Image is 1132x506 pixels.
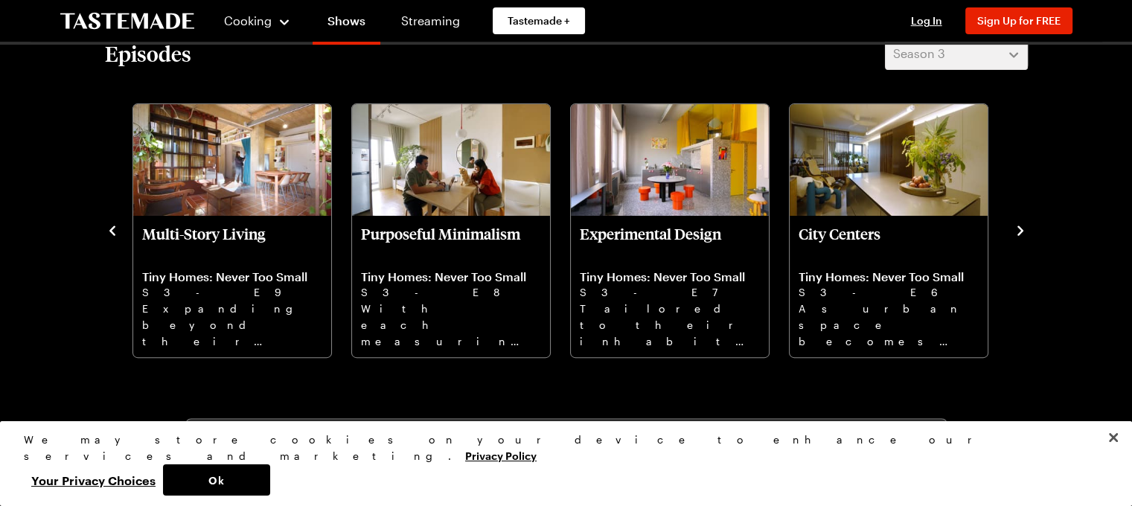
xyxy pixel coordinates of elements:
div: Purposeful Minimalism [352,104,550,357]
a: Tastemade + [493,7,585,34]
p: S3 - E7 [580,284,760,301]
span: Season 3 [893,45,945,63]
h2: Episodes [105,40,191,67]
img: Experimental Design [571,104,769,216]
div: Privacy [24,432,1096,496]
p: Tailored to their inhabitants, these homes represent a fusion of personalized living and an intri... [580,301,760,348]
p: Tiny Homes: Never Too Small [361,269,541,284]
div: 7 / 12 [788,100,1007,359]
div: Experimental Design [571,104,769,357]
p: As urban space becomes increasingly precious, designing smart, modern homes in a smaller footprin... [799,301,979,348]
img: City Centers [790,104,988,216]
button: navigate to previous item [105,220,120,238]
span: Tastemade + [508,13,570,28]
p: S3 - E9 [142,284,322,301]
p: Tiny Homes: Never Too Small [142,269,322,284]
button: navigate to next item [1013,220,1028,238]
p: Multi-Story Living [142,225,322,260]
p: Experimental Design [580,225,760,260]
div: City Centers [790,104,988,357]
p: City Centers [799,225,979,260]
a: Purposeful Minimalism [361,225,541,348]
img: Multi-Story Living [133,104,331,216]
span: Cooking [224,13,272,28]
p: S3 - E8 [361,284,541,301]
p: Tiny Homes: Never Too Small [799,269,979,284]
button: Season 3 [885,37,1028,70]
img: Purposeful Minimalism [352,104,550,216]
a: City Centers [799,225,979,348]
button: Cooking [224,3,292,39]
div: 6 / 12 [569,100,788,359]
span: Sign Up for FREE [977,14,1061,27]
a: To Tastemade Home Page [60,13,194,30]
button: Your Privacy Choices [24,464,163,496]
div: We may store cookies on your device to enhance our services and marketing. [24,432,1096,464]
div: 5 / 12 [351,100,569,359]
div: 4 / 12 [132,100,351,359]
a: Experimental Design [580,225,760,348]
a: Multi-Story Living [142,225,322,348]
button: Sign Up for FREE [965,7,1072,34]
p: S3 - E6 [799,284,979,301]
button: Close [1097,421,1130,454]
p: Expanding beyond their floor area, these residences capitalize on their vertical space. [142,301,322,348]
button: Ok [163,464,270,496]
div: Multi-Story Living [133,104,331,357]
p: With each measuring less than 30 square meters, the design of these homes epitomizes efficiency. [361,301,541,348]
span: Log In [911,14,942,27]
p: Purposeful Minimalism [361,225,541,260]
button: Log In [897,13,956,28]
p: Tiny Homes: Never Too Small [580,269,760,284]
a: More information about your privacy, opens in a new tab [465,448,537,462]
a: Shows [313,3,380,45]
